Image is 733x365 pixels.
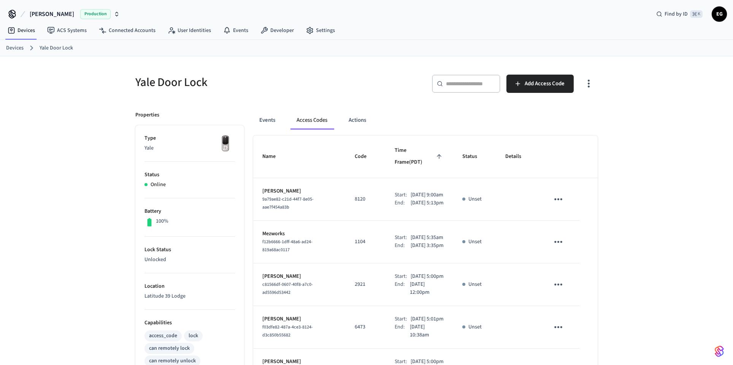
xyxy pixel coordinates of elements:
p: Latitude 39 Lodge [144,292,235,300]
div: access_code [149,332,177,340]
button: Actions [343,111,372,129]
span: Find by ID [665,10,688,18]
button: Events [253,111,281,129]
p: Battery [144,207,235,215]
span: f12b6666-1dff-48a6-ad24-819a68ac0117 [262,239,313,253]
p: Properties [135,111,159,119]
p: [DATE] 10:38am [410,323,444,339]
span: EG [712,7,726,21]
span: Production [80,9,111,19]
p: [DATE] 5:01pm [411,315,444,323]
a: Devices [6,44,24,52]
span: Status [462,151,487,163]
span: f03dfe82-487a-4ce3-8124-d3c850b55682 [262,324,313,338]
p: 100% [156,217,168,225]
p: Capabilities [144,319,235,327]
p: Mezworks [262,230,336,238]
h5: Yale Door Lock [135,75,362,90]
span: Add Access Code [525,79,565,89]
div: Start: [395,315,411,323]
button: EG [712,6,727,22]
p: Lock Status [144,246,235,254]
a: User Identities [162,24,217,37]
span: Name [262,151,286,163]
p: 8120 [355,195,376,203]
a: ACS Systems [41,24,93,37]
div: Start: [395,273,411,281]
div: End: [395,199,411,207]
p: Unset [468,281,482,288]
p: [PERSON_NAME] [262,187,336,195]
span: ⌘ K [690,10,703,18]
p: Unset [468,195,482,203]
p: [DATE] 12:00pm [410,281,444,296]
p: [DATE] 5:35am [411,234,443,242]
p: Unset [468,323,482,331]
p: [DATE] 5:00pm [411,273,444,281]
p: Location [144,282,235,290]
div: End: [395,323,410,339]
p: [DATE] 9:00am [411,191,443,199]
p: Type [144,134,235,142]
p: 6473 [355,323,376,331]
a: Events [217,24,254,37]
div: lock [189,332,198,340]
span: 9a79ae82-c21d-44f7-8e05-aae7f454a83b [262,196,314,210]
p: Online [151,181,166,189]
p: [PERSON_NAME] [262,273,336,281]
div: can remotely lock [149,344,190,352]
img: SeamLogoGradient.69752ec5.svg [715,345,724,357]
div: ant example [253,111,598,129]
div: can remotely unlock [149,357,196,365]
div: End: [395,242,411,250]
p: Unlocked [144,256,235,264]
span: [PERSON_NAME] [30,10,74,19]
a: Devices [2,24,41,37]
span: Details [505,151,531,163]
button: Access Codes [290,111,333,129]
a: Settings [300,24,341,37]
a: Yale Door Lock [40,44,73,52]
p: Yale [144,144,235,152]
span: c81566df-0607-40f8-a7c0-ad5596d53442 [262,281,313,296]
img: Yale Assure Touchscreen Wifi Smart Lock, Satin Nickel, Front [216,134,235,153]
span: Code [355,151,376,163]
p: [PERSON_NAME] [262,315,336,323]
a: Connected Accounts [93,24,162,37]
a: Developer [254,24,300,37]
div: Find by ID⌘ K [650,7,709,21]
p: Status [144,171,235,179]
span: Time Frame(PDT) [395,145,444,169]
button: Add Access Code [506,75,574,93]
p: 2921 [355,281,376,288]
div: Start: [395,234,411,242]
p: [DATE] 3:35pm [411,242,444,250]
div: Start: [395,191,411,199]
p: 1104 [355,238,376,246]
div: End: [395,281,410,296]
p: [DATE] 5:13pm [411,199,444,207]
p: Unset [468,238,482,246]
